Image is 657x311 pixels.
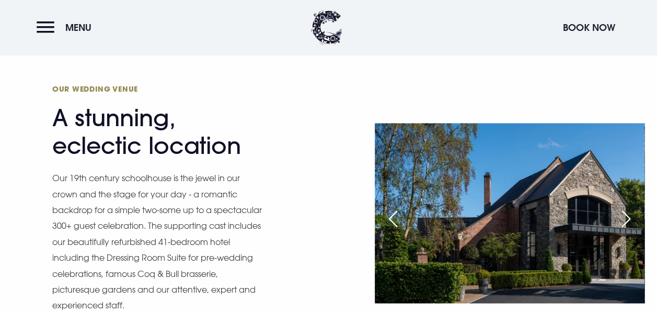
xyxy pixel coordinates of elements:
[52,84,256,94] span: Our Wedding Venue
[311,10,342,45] img: Clandeboye Lodge
[613,207,639,230] div: Next slide
[558,16,620,39] button: Book Now
[52,84,256,160] h2: A stunning, eclectic location
[375,123,644,303] img: wedding venue northern ireland
[37,16,97,39] button: Menu
[65,21,91,34] span: Menu
[380,207,406,230] div: Previous slide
